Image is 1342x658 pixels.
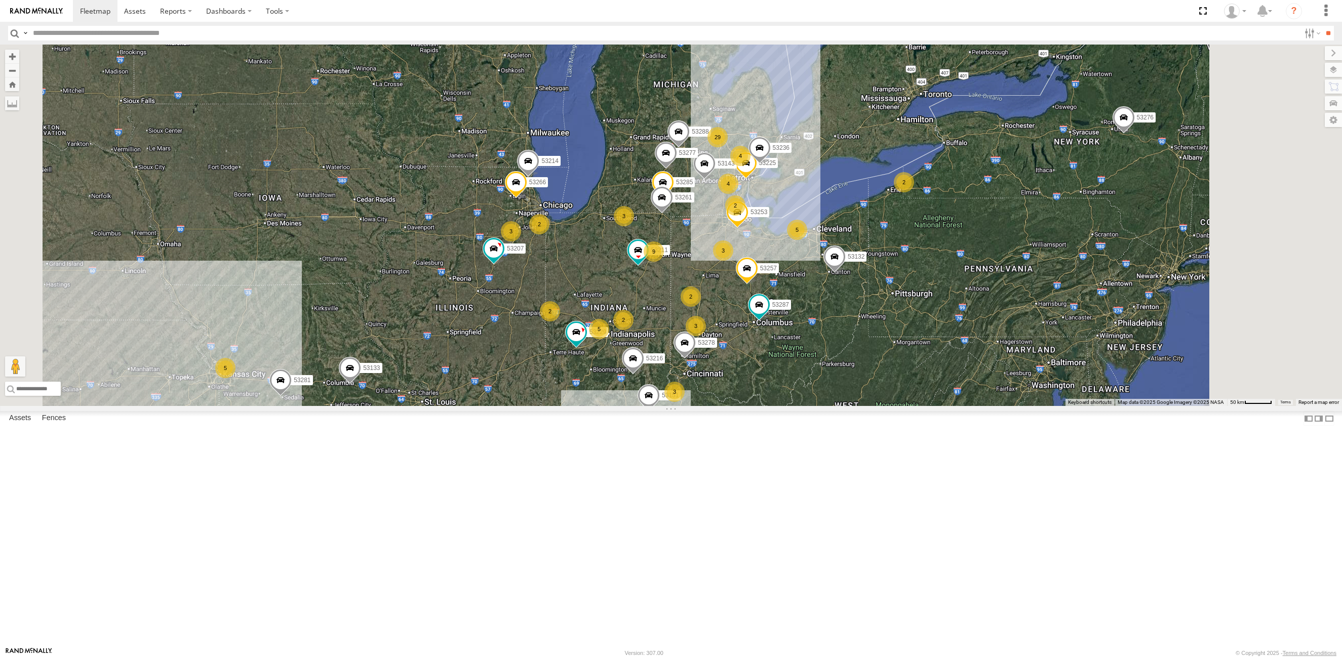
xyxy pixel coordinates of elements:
[894,172,914,192] div: 2
[1286,3,1302,19] i: ?
[1118,399,1224,405] span: Map data ©2025 Google Imagery ©2025 NASA
[646,355,663,362] span: 53216
[540,301,560,321] div: 2
[1236,650,1336,656] div: © Copyright 2025 -
[541,157,558,164] span: 53214
[1220,4,1250,19] div: Miky Transport
[725,195,745,216] div: 2
[507,245,524,252] span: 53207
[6,648,52,658] a: Visit our Website
[215,358,235,378] div: 5
[662,392,679,399] span: 53151
[294,377,310,384] span: 53281
[5,96,19,110] label: Measure
[1304,411,1314,426] label: Dock Summary Table to the Left
[529,179,546,186] span: 53266
[772,301,789,308] span: 53287
[529,214,549,234] div: 2
[686,316,706,336] div: 3
[787,220,807,240] div: 5
[698,340,715,347] span: 53278
[1325,113,1342,127] label: Map Settings
[692,128,708,135] span: 53288
[37,412,71,426] label: Fences
[501,221,521,241] div: 3
[773,144,790,151] span: 53236
[614,206,634,226] div: 3
[1227,399,1275,406] button: Map Scale: 50 km per 51 pixels
[5,63,19,77] button: Zoom out
[613,310,634,330] div: 2
[5,50,19,63] button: Zoom in
[5,356,25,377] button: Drag Pegman onto the map to open Street View
[363,364,380,372] span: 53133
[718,160,734,167] span: 53143
[675,194,692,201] span: 53261
[1298,399,1339,405] a: Report a map error
[1230,399,1244,405] span: 50 km
[1280,400,1291,404] a: Terms (opens in new tab)
[760,265,777,272] span: 53257
[681,286,701,307] div: 2
[730,146,751,166] div: 4
[10,8,63,15] img: rand-logo.svg
[664,382,685,402] div: 3
[1283,650,1336,656] a: Terms and Conditions
[1137,114,1154,121] span: 53276
[676,179,693,186] span: 53285
[4,412,36,426] label: Assets
[651,246,668,254] span: 53211
[1300,26,1322,40] label: Search Filter Options
[713,240,733,261] div: 3
[1314,411,1324,426] label: Dock Summary Table to the Right
[625,650,663,656] div: Version: 307.00
[718,174,738,194] div: 4
[589,319,609,339] div: 5
[848,253,864,260] span: 53132
[1068,399,1112,406] button: Keyboard shortcuts
[1324,411,1334,426] label: Hide Summary Table
[644,241,664,262] div: 9
[5,77,19,91] button: Zoom Home
[751,209,767,216] span: 53253
[679,150,696,157] span: 53277
[21,26,29,40] label: Search Query
[707,127,728,147] div: 29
